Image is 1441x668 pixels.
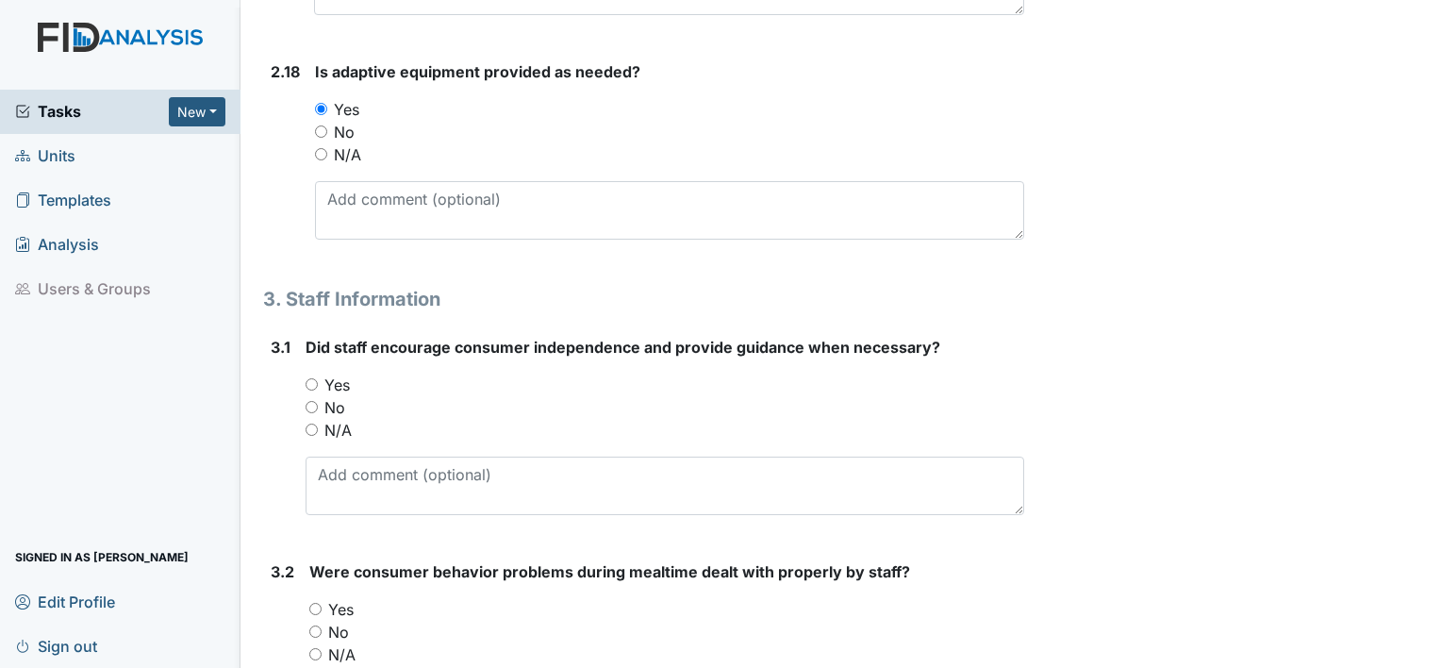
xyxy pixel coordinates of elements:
[315,125,327,138] input: No
[309,626,322,638] input: No
[271,336,290,359] label: 3.1
[306,401,318,413] input: No
[271,560,294,583] label: 3.2
[324,396,345,419] label: No
[15,543,189,572] span: Signed in as [PERSON_NAME]
[334,98,359,121] label: Yes
[324,419,352,442] label: N/A
[315,148,327,160] input: N/A
[334,143,361,166] label: N/A
[15,142,75,171] span: Units
[15,100,169,123] a: Tasks
[328,643,356,666] label: N/A
[15,230,99,259] span: Analysis
[271,60,300,83] label: 2.18
[328,621,349,643] label: No
[328,598,354,621] label: Yes
[315,62,640,81] span: Is adaptive equipment provided as needed?
[15,631,97,660] span: Sign out
[334,121,355,143] label: No
[309,648,322,660] input: N/A
[306,378,318,391] input: Yes
[309,603,322,615] input: Yes
[309,562,910,581] span: Were consumer behavior problems during mealtime dealt with properly by staff?
[324,374,350,396] label: Yes
[169,97,225,126] button: New
[306,338,940,357] span: Did staff encourage consumer independence and provide guidance when necessary?
[15,186,111,215] span: Templates
[15,587,115,616] span: Edit Profile
[306,424,318,436] input: N/A
[315,103,327,115] input: Yes
[263,285,1024,313] h1: 3. Staff Information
